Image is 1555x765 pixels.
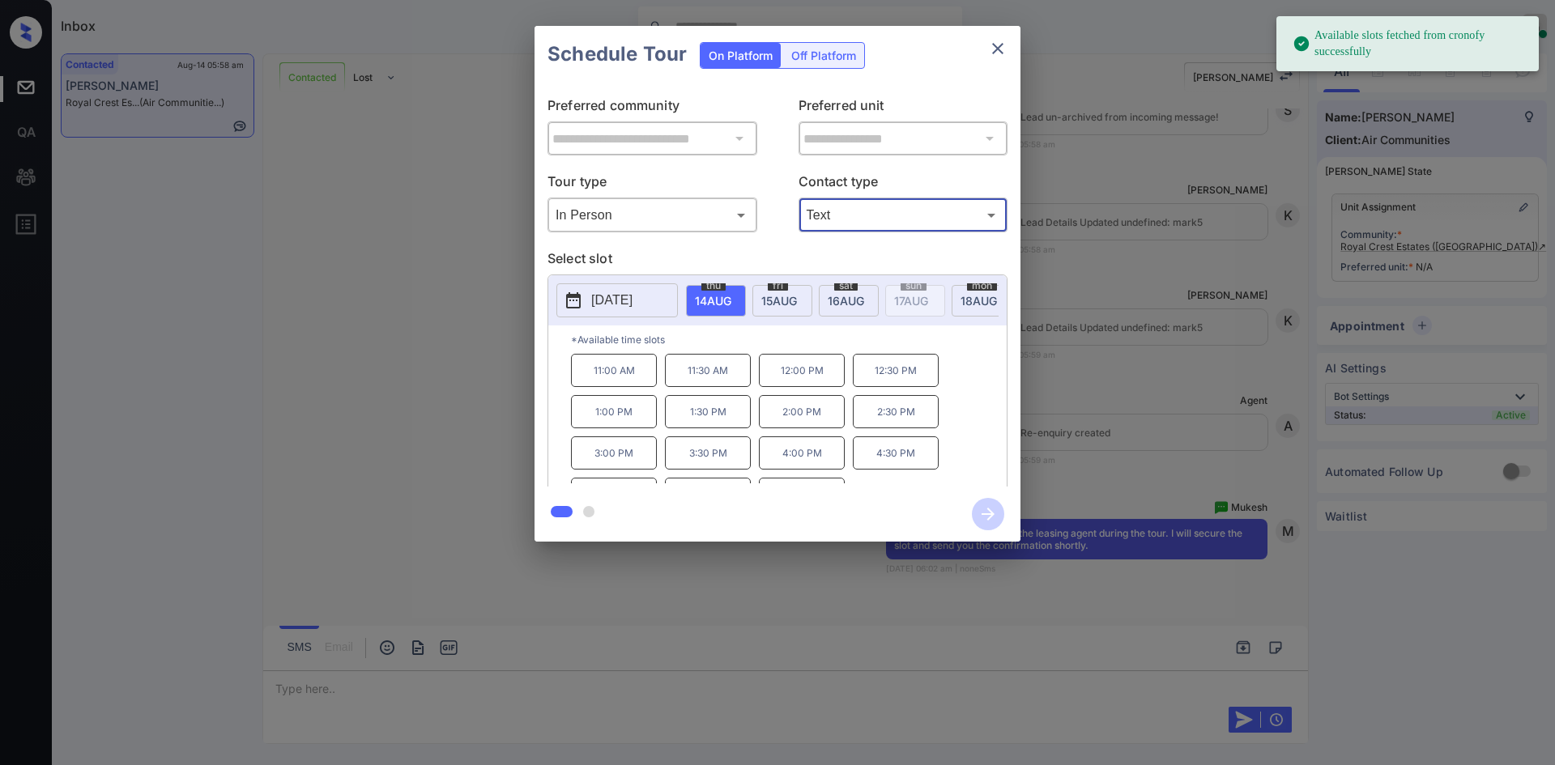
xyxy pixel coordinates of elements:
div: date-select [819,285,879,317]
span: 18 AUG [961,294,997,308]
p: *Available time slots [571,325,1007,354]
p: 4:30 PM [853,436,939,470]
span: fri [768,281,788,291]
p: 12:30 PM [853,354,939,387]
div: Off Platform [783,43,864,68]
span: sat [834,281,858,291]
button: [DATE] [556,283,678,317]
p: 5:30 PM [665,478,751,511]
button: close [982,32,1014,65]
div: date-select [686,285,746,317]
div: In Person [552,202,753,228]
span: 16 AUG [828,294,864,308]
div: date-select [952,285,1012,317]
span: 14 AUG [695,294,731,308]
p: Preferred unit [799,96,1008,121]
div: Available slots fetched from cronofy successfully [1293,21,1526,66]
p: 4:00 PM [759,436,845,470]
p: [DATE] [591,291,633,310]
span: 15 AUG [761,294,797,308]
div: date-select [752,285,812,317]
p: Tour type [547,172,757,198]
p: 3:30 PM [665,436,751,470]
p: 1:00 PM [571,395,657,428]
h2: Schedule Tour [535,26,700,83]
p: Preferred community [547,96,757,121]
p: 2:30 PM [853,395,939,428]
p: 1:30 PM [665,395,751,428]
p: 11:00 AM [571,354,657,387]
p: 12:00 PM [759,354,845,387]
p: 3:00 PM [571,436,657,470]
p: 5:00 PM [571,478,657,511]
div: Text [803,202,1004,228]
p: Select slot [547,249,1008,274]
p: Contact type [799,172,1008,198]
span: thu [701,281,726,291]
p: 6:00 PM [759,478,845,511]
span: mon [967,281,997,291]
p: 11:30 AM [665,354,751,387]
div: On Platform [701,43,781,68]
p: 2:00 PM [759,395,845,428]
